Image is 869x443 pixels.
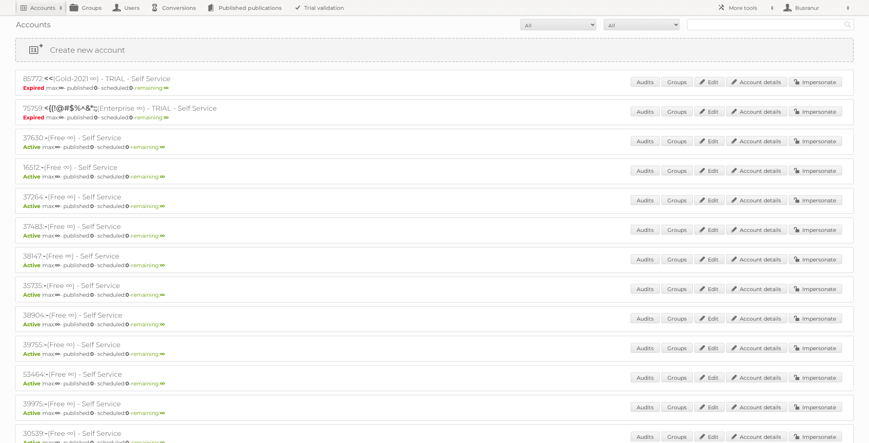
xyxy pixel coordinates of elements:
a: Audits [631,284,660,294]
a: Edit [694,402,725,412]
a: Audits [631,313,660,323]
span: - [45,369,49,379]
a: Account details [726,195,787,205]
span: Active [23,351,42,357]
strong: ∞ [160,410,165,416]
span: remaining: [131,351,165,357]
span: Active [23,173,42,180]
span: remaining: [131,173,165,180]
strong: 0 [90,351,94,357]
a: Audits [631,343,660,353]
p: max: - published: - scheduled: - [23,232,846,239]
a: Groups [661,77,693,87]
a: Groups [661,106,693,116]
a: Edit [694,195,725,205]
strong: ∞ [55,262,60,269]
a: Groups [661,313,693,323]
strong: 0 [125,351,129,357]
a: Impersonate [789,284,842,294]
a: Audits [631,373,660,382]
a: Account details [726,313,787,323]
a: Account details [726,284,787,294]
h2: 39755: (Free ∞) - Self Service [23,340,288,350]
a: Groups [661,195,693,205]
a: Groups [661,225,693,235]
span: - [46,310,49,319]
a: Groups [661,166,693,175]
strong: ∞ [55,351,60,357]
a: Edit [694,284,725,294]
a: Audits [631,254,660,264]
strong: ∞ [55,321,60,328]
strong: ∞ [160,291,165,298]
h2: Busranur [793,4,842,12]
span: - [44,222,47,231]
span: Expired [23,85,46,91]
a: Audits [631,106,660,116]
strong: 0 [125,144,129,150]
p: max: - published: - scheduled: - [23,321,846,328]
a: Impersonate [789,106,842,116]
strong: 0 [125,291,129,298]
a: Edit [694,254,725,264]
strong: ∞ [55,232,60,239]
a: Groups [661,136,693,146]
strong: ∞ [160,262,165,269]
span: remaining: [131,321,165,328]
p: max: - published: - scheduled: - [23,291,846,298]
h2: 37264: (Free ∞) - Self Service [23,192,288,202]
strong: ∞ [160,321,165,328]
strong: 0 [125,380,129,387]
strong: ∞ [160,173,165,180]
h2: Accounts [30,4,55,12]
a: Account details [726,373,787,382]
span: Active [23,321,42,328]
span: - [41,163,44,172]
a: Account details [726,106,787,116]
span: - [45,192,48,201]
p: max: - published: - scheduled: - [23,351,846,357]
a: Edit [694,136,725,146]
a: Edit [694,373,725,382]
strong: ∞ [55,203,60,210]
a: Impersonate [789,195,842,205]
strong: 0 [90,380,94,387]
a: Impersonate [789,225,842,235]
h2: 85772: (Gold-2021 ∞) - TRIAL - Self Service [23,74,288,84]
strong: ∞ [55,173,60,180]
span: - [45,429,48,438]
a: Impersonate [789,77,842,87]
a: Audits [631,195,660,205]
strong: ∞ [164,85,169,91]
a: Impersonate [789,136,842,146]
strong: ∞ [55,410,60,416]
strong: ∞ [59,85,64,91]
p: max: - published: - scheduled: - [23,114,846,121]
span: remaining: [131,291,165,298]
strong: 0 [129,85,133,91]
a: Impersonate [789,402,842,412]
span: Active [23,380,42,387]
strong: 0 [90,173,94,180]
span: remaining: [131,232,165,239]
h2: 53464: (Free ∞) - Self Service [23,369,288,379]
a: Groups [661,402,693,412]
input: Search [842,19,853,30]
h2: 75759: (Enterprise ∞) - TRIAL - Self Service [23,103,288,113]
a: Impersonate [789,313,842,323]
strong: 0 [90,410,94,416]
a: Groups [661,343,693,353]
strong: 0 [125,173,129,180]
strong: 0 [90,144,94,150]
strong: 0 [125,321,129,328]
strong: 0 [90,291,94,298]
span: Active [23,232,42,239]
strong: ∞ [160,203,165,210]
h2: 30539: (Free ∞) - Self Service [23,429,288,438]
a: Groups [661,284,693,294]
a: Account details [726,77,787,87]
a: Impersonate [789,254,842,264]
span: Expired [23,114,46,121]
a: Impersonate [789,373,842,382]
strong: ∞ [160,351,165,357]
